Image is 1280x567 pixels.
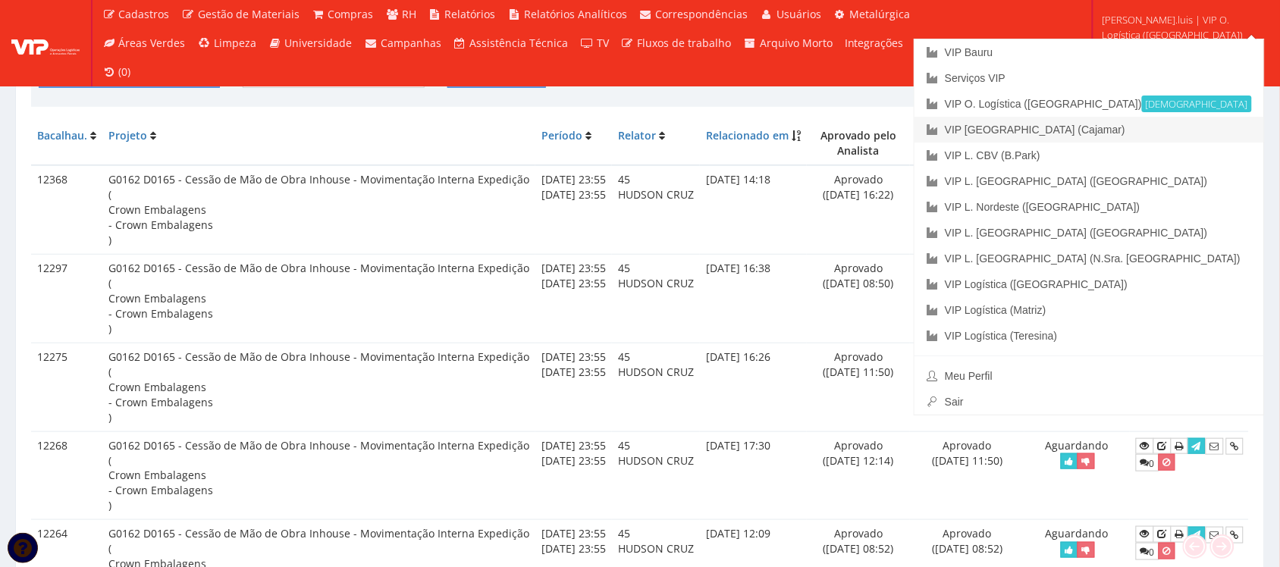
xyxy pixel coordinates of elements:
font: [DATE] 23:55 [541,187,606,202]
font: 12268 [37,438,67,453]
font: Serviços VIP [945,72,1005,84]
font: [DATE] 14:18 [706,172,770,186]
a: Meu Perfil [915,363,1264,389]
font: G0162 D0165 - Cessão de Mão de Obra Inhouse - Movimentação Interna Expedição [108,172,529,186]
font: HUDSON CRUZ [618,187,694,202]
font: [PERSON_NAME].luis | VIP O. Logística ([GEOGRAPHIC_DATA]) [1103,13,1244,42]
font: ([DATE] 08:52) [824,541,894,556]
font: Áreas Verdes [119,36,186,50]
font: Relatórios [445,7,496,21]
a: VIP Logística (Matriz) [915,297,1264,323]
a: VIP L. CBV (B.Park) [915,143,1264,168]
a: 0 [1136,454,1159,471]
font: Fluxos de trabalho [638,36,732,50]
font: ([DATE] 12:14) [824,453,894,468]
font: Crown Embalagens [108,291,206,305]
a: Projeto [108,128,147,143]
font: Universidade [285,36,353,50]
font: ) [108,410,111,424]
font: G0162 D0165 - Cessão de Mão de Obra Inhouse - Movimentação Interna Expedição [108,526,529,540]
a: VIP Logística ([GEOGRAPHIC_DATA]) [915,271,1264,297]
font: Aprovado [834,438,883,453]
a: Campanhas [359,29,448,58]
font: ( [108,187,111,202]
font: VIP L. [GEOGRAPHIC_DATA] (N.Sra. [GEOGRAPHIC_DATA]) [945,252,1241,265]
img: logotipo [11,32,80,55]
font: VIP [GEOGRAPHIC_DATA] (Cajamar) [945,124,1125,136]
a: Relator [618,128,656,143]
a: (0) [96,58,137,86]
font: 45 [618,172,630,186]
font: 12264 [37,526,67,540]
font: [DATE] 12:09 [706,526,770,540]
font: Bacalhau. [37,128,87,143]
font: [DEMOGRAPHIC_DATA] [1146,97,1248,111]
a: Universidade [262,29,359,58]
font: VIP L. Nordeste ([GEOGRAPHIC_DATA]) [945,201,1140,213]
font: ([DATE] 08:50) [824,276,894,290]
a: Sair [915,389,1264,415]
font: - Crown Embalagens [108,483,213,497]
font: Aprovado [834,261,883,275]
a: VIP L. [GEOGRAPHIC_DATA] ([GEOGRAPHIC_DATA]) [915,168,1264,194]
font: RH [402,7,416,21]
a: VIP [GEOGRAPHIC_DATA] (Cajamar) [915,117,1264,143]
font: Compras [328,7,374,21]
a: Áreas Verdes [96,29,192,58]
font: 12275 [37,349,67,364]
font: ) [108,321,111,336]
a: VIP Logística (Teresina) [915,323,1264,349]
font: ( [108,541,111,556]
font: HUDSON CRUZ [618,453,694,468]
font: [DATE] 16:26 [706,349,770,364]
font: Aprovado [834,526,883,540]
font: G0162 D0165 - Cessão de Mão de Obra Inhouse - Movimentação Interna Expedição [108,261,529,275]
font: [DATE] 23:55 [541,261,606,275]
font: [DATE] 17:30 [706,438,770,453]
font: ( [108,276,111,290]
font: ( [108,453,111,468]
font: [DATE] 23:55 [541,453,606,468]
font: Crown Embalagens [108,380,206,394]
font: Aguardando [1046,526,1109,540]
font: Limpeza [214,36,256,50]
a: Período [541,128,582,143]
font: (0) [119,64,131,79]
font: Aguardando [1046,438,1109,453]
font: [DATE] 23:55 [541,438,606,453]
font: [DATE] 23:55 [541,526,606,540]
font: VIP Bauru [945,46,993,58]
font: HUDSON CRUZ [618,365,694,379]
font: Relatórios Analíticos [524,7,627,21]
font: Arquivo Morto [760,36,833,50]
font: [DATE] 23:55 [541,172,606,186]
font: 0 [1150,546,1155,559]
font: Aprovado [834,172,883,186]
font: 12297 [37,261,67,275]
a: Integrações [839,29,910,58]
font: ([DATE] 08:52) [932,541,1002,556]
font: Sair [945,396,964,408]
a: VIP Bauru [915,39,1264,65]
a: VIP L. [GEOGRAPHIC_DATA] (N.Sra. [GEOGRAPHIC_DATA]) [915,246,1264,271]
button: Enviar E-mail de Teste [1206,438,1224,454]
font: TV [597,36,609,50]
font: [DATE] 16:38 [706,261,770,275]
a: Serviços VIP [915,65,1264,91]
a: Arquivo Morto [738,29,839,58]
a: TV [575,29,616,58]
font: VIP O. Logística ([GEOGRAPHIC_DATA]) [945,98,1142,110]
a: Limpeza [192,29,263,58]
font: [DATE] 23:55 [541,349,606,364]
font: VIP L. [GEOGRAPHIC_DATA] ([GEOGRAPHIC_DATA]) [945,227,1207,239]
font: Crown Embalagens [108,202,206,217]
a: Fluxos de trabalho [615,29,738,58]
font: G0162 D0165 - Cessão de Mão de Obra Inhouse - Movimentação Interna Expedição [108,349,529,364]
a: Relacionado em [706,128,789,143]
font: VIP Logística (Teresina) [945,330,1057,342]
font: HUDSON CRUZ [618,276,694,290]
font: [DATE] 23:55 [541,365,606,379]
font: Integrações [845,36,904,50]
font: Crown Embalagens [108,468,206,482]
